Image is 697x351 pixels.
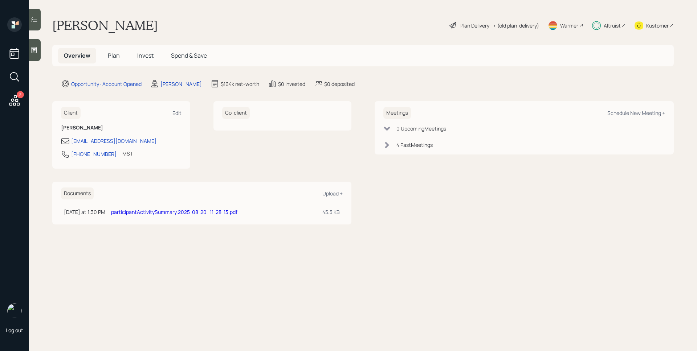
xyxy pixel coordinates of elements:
[71,137,156,145] div: [EMAIL_ADDRESS][DOMAIN_NAME]
[111,208,237,215] a: participantActivitySummary.2025-08-20_11-28-13.pdf
[171,51,207,59] span: Spend & Save
[61,187,94,199] h6: Documents
[52,17,158,33] h1: [PERSON_NAME]
[137,51,154,59] span: Invest
[396,141,433,149] div: 4 Past Meeting s
[493,22,539,29] div: • (old plan-delivery)
[646,22,669,29] div: Kustomer
[222,107,250,119] h6: Co-client
[64,208,105,216] div: [DATE] at 1:30 PM
[221,80,259,88] div: $164k net-worth
[6,327,23,334] div: Log out
[108,51,120,59] span: Plan
[607,110,665,116] div: Schedule New Meeting +
[172,110,182,116] div: Edit
[71,150,117,158] div: [PHONE_NUMBER]
[7,303,22,318] img: james-distasi-headshot.png
[322,208,340,216] div: 45.3 KB
[460,22,489,29] div: Plan Delivery
[17,91,24,98] div: 3
[383,107,411,119] h6: Meetings
[61,125,182,131] h6: [PERSON_NAME]
[604,22,621,29] div: Altruist
[160,80,202,88] div: [PERSON_NAME]
[122,150,133,157] div: MST
[324,80,355,88] div: $0 deposited
[322,190,343,197] div: Upload +
[64,51,90,59] span: Overview
[278,80,305,88] div: $0 invested
[396,125,446,132] div: 0 Upcoming Meeting s
[61,107,81,119] h6: Client
[560,22,578,29] div: Warmer
[71,80,142,88] div: Opportunity · Account Opened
